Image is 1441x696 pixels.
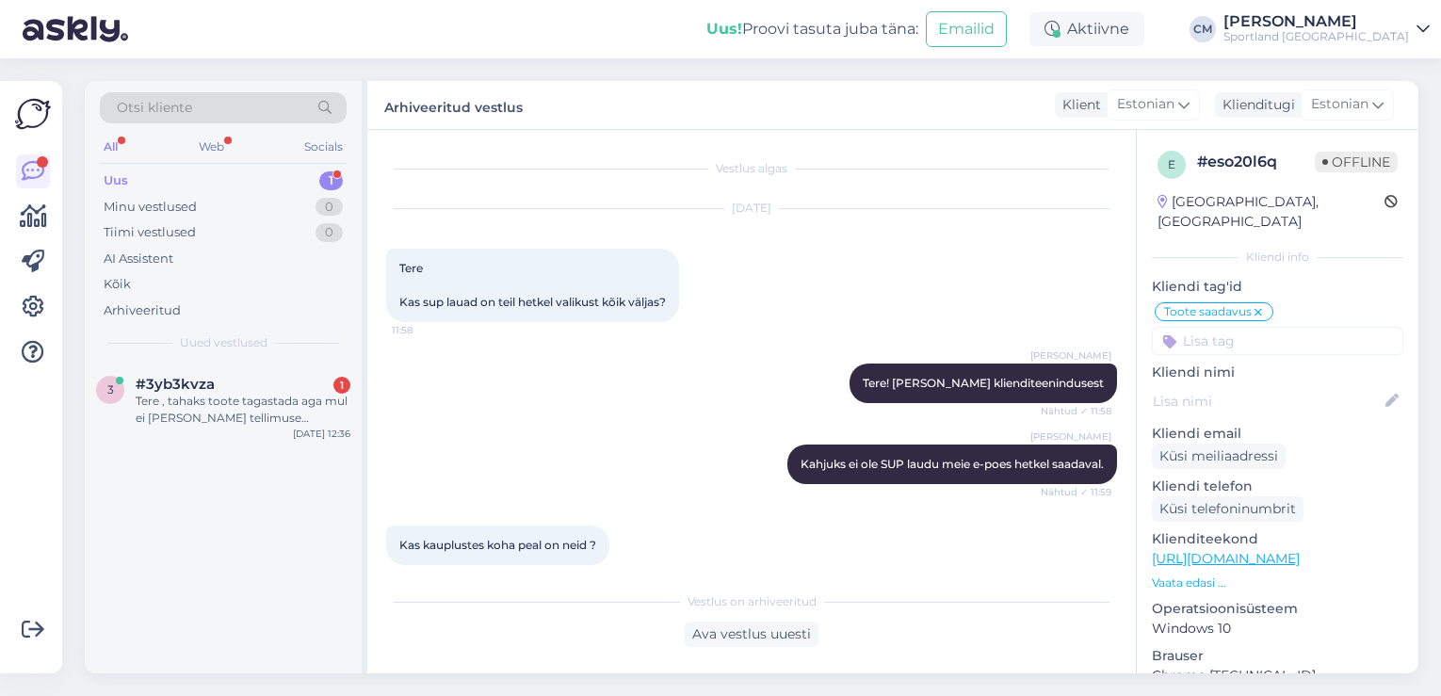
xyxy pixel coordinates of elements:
[1030,429,1111,444] span: [PERSON_NAME]
[688,593,817,610] span: Vestlus on arhiveeritud
[1152,424,1403,444] p: Kliendi email
[1152,444,1286,469] div: Küsi meiliaadressi
[1190,16,1216,42] div: CM
[1152,249,1403,266] div: Kliendi info
[316,223,343,242] div: 0
[180,334,267,351] span: Uued vestlused
[117,98,192,118] span: Otsi kliente
[863,376,1104,390] span: Tere! [PERSON_NAME] klienditeenindusest
[195,135,228,159] div: Web
[1152,477,1403,496] p: Kliendi telefon
[104,171,128,190] div: Uus
[1041,485,1111,499] span: Nähtud ✓ 11:59
[104,301,181,320] div: Arhiveeritud
[319,171,343,190] div: 1
[104,250,173,268] div: AI Assistent
[1158,192,1384,232] div: [GEOGRAPHIC_DATA], [GEOGRAPHIC_DATA]
[1164,306,1252,317] span: Toote saadavus
[1041,404,1111,418] span: Nähtud ✓ 11:58
[100,135,121,159] div: All
[706,20,742,38] b: Uus!
[1152,575,1403,591] p: Vaata edasi ...
[386,160,1117,177] div: Vestlus algas
[1055,95,1101,115] div: Klient
[1117,94,1174,115] span: Estonian
[384,92,523,118] label: Arhiveeritud vestlus
[801,457,1104,471] span: Kahjuks ei ole SUP laudu meie e-poes hetkel saadaval.
[1152,646,1403,666] p: Brauser
[1223,14,1430,44] a: [PERSON_NAME]Sportland [GEOGRAPHIC_DATA]
[1030,348,1111,363] span: [PERSON_NAME]
[104,275,131,294] div: Kõik
[1153,391,1382,412] input: Lisa nimi
[1311,94,1368,115] span: Estonian
[1152,277,1403,297] p: Kliendi tag'id
[1197,151,1315,173] div: # eso20l6q
[1315,152,1398,172] span: Offline
[1152,599,1403,619] p: Operatsioonisüsteem
[104,198,197,217] div: Minu vestlused
[316,198,343,217] div: 0
[1029,12,1144,46] div: Aktiivne
[15,96,51,132] img: Askly Logo
[1152,327,1403,355] input: Lisa tag
[1152,496,1303,522] div: Küsi telefoninumbrit
[1152,363,1403,382] p: Kliendi nimi
[300,135,347,159] div: Socials
[136,376,215,393] span: #3yb3kvza
[104,223,196,242] div: Tiimi vestlused
[1168,157,1175,171] span: e
[1152,666,1403,686] p: Chrome [TECHNICAL_ID]
[107,382,114,397] span: 3
[136,393,350,427] div: Tere , tahaks toote tagastada aga mul ei [PERSON_NAME] tellimuse [PERSON_NAME] ma [PERSON_NAME] ?...
[926,11,1007,47] button: Emailid
[1152,529,1403,549] p: Klienditeekond
[399,261,666,309] span: Tere Kas sup lauad on teil hetkel valikust kõik väljas?
[333,377,350,394] div: 1
[1215,95,1295,115] div: Klienditugi
[392,323,462,337] span: 11:58
[386,200,1117,217] div: [DATE]
[685,622,818,647] div: Ava vestlus uuesti
[1152,619,1403,639] p: Windows 10
[1223,29,1409,44] div: Sportland [GEOGRAPHIC_DATA]
[399,538,596,552] span: Kas kauplustes koha peal on neid ?
[1152,550,1300,567] a: [URL][DOMAIN_NAME]
[293,427,350,441] div: [DATE] 12:36
[706,18,918,40] div: Proovi tasuta juba täna:
[1223,14,1409,29] div: [PERSON_NAME]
